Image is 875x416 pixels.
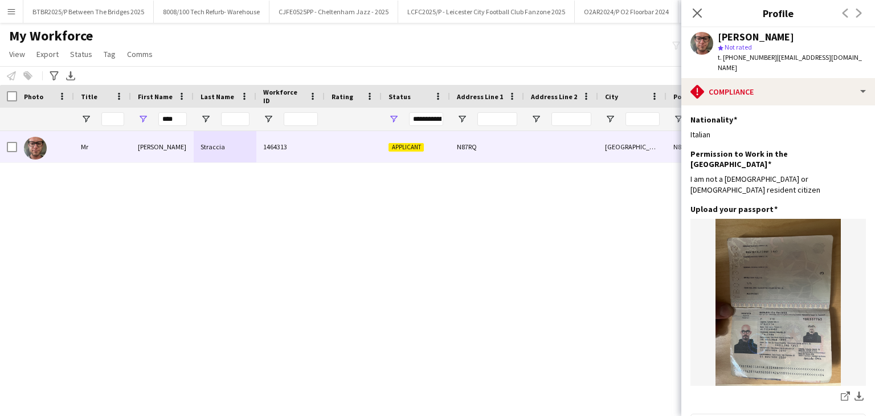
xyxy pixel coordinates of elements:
a: View [5,47,30,62]
span: | [EMAIL_ADDRESS][DOMAIN_NAME] [718,53,862,72]
a: Status [66,47,97,62]
button: O2AR2025/P O2 Floor Bar FY26 [678,1,783,23]
span: Photo [24,92,43,101]
span: Title [81,92,97,101]
span: Comms [127,49,153,59]
button: Open Filter Menu [673,114,684,124]
a: Tag [99,47,120,62]
img: Alessandro Straccia [24,137,47,160]
span: Address Line 1 [457,92,503,101]
div: 1464313 [256,131,325,162]
button: BTBR2025/P Between The Bridges 2025 [23,1,154,23]
img: IMG_6637.jpeg [690,219,866,386]
input: Title Filter Input [101,112,124,126]
span: My Workforce [9,27,93,44]
div: [GEOGRAPHIC_DATA] [598,131,667,162]
a: Comms [122,47,157,62]
button: Open Filter Menu [605,114,615,124]
input: First Name Filter Input [158,112,187,126]
div: Italian [690,129,866,140]
input: Address Line 2 Filter Input [551,112,591,126]
span: Status [389,92,411,101]
span: Tag [104,49,116,59]
button: Open Filter Menu [81,114,91,124]
span: Post Code [673,92,706,101]
button: Open Filter Menu [457,114,467,124]
button: Open Filter Menu [389,114,399,124]
a: Export [32,47,63,62]
span: Not rated [725,43,752,51]
span: Address Line 2 [531,92,577,101]
span: Workforce ID [263,88,304,105]
span: Rating [332,92,353,101]
input: Workforce ID Filter Input [284,112,318,126]
span: Applicant [389,143,424,152]
div: I am not a [DEMOGRAPHIC_DATA] or [DEMOGRAPHIC_DATA] resident citizen [690,174,866,194]
button: Open Filter Menu [263,114,273,124]
button: Open Filter Menu [201,114,211,124]
h3: Profile [681,6,875,21]
button: LCFC2025/P - Leicester City Football Club Fanzone 2025 [398,1,575,23]
div: N87RQ [450,131,524,162]
div: [PERSON_NAME] [131,131,194,162]
button: CJFE0525PP - Cheltenham Jazz - 2025 [269,1,398,23]
span: City [605,92,618,101]
button: O2AR2024/P O2 Floorbar 2024 [575,1,678,23]
span: Last Name [201,92,234,101]
span: View [9,49,25,59]
button: Open Filter Menu [531,114,541,124]
div: Straccia [194,131,256,162]
h3: Permission to Work in the [GEOGRAPHIC_DATA] [690,149,857,169]
h3: Nationality [690,115,737,125]
div: N8 7RQ [667,131,735,162]
button: 8008/100 Tech Refurb- Warehouse [154,1,269,23]
h3: Upload your passport [690,204,778,214]
button: Open Filter Menu [138,114,148,124]
span: t. [PHONE_NUMBER] [718,53,777,62]
div: Mr [74,131,131,162]
input: Last Name Filter Input [221,112,250,126]
div: [PERSON_NAME] [718,32,794,42]
span: Status [70,49,92,59]
input: Address Line 1 Filter Input [477,112,517,126]
span: Export [36,49,59,59]
app-action-btn: Export XLSX [64,69,77,83]
div: Compliance [681,78,875,105]
input: City Filter Input [625,112,660,126]
app-action-btn: Advanced filters [47,69,61,83]
span: First Name [138,92,173,101]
